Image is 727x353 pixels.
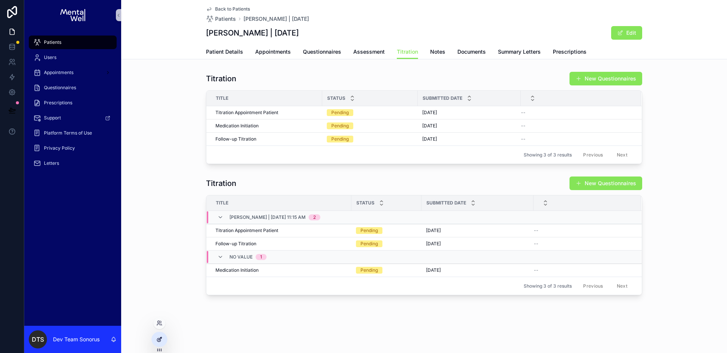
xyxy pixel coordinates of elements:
a: Follow-up Titration [215,241,347,247]
span: Summary Letters [498,48,541,56]
span: Documents [457,48,486,56]
div: Pending [360,240,378,247]
a: Prescriptions [29,96,117,110]
span: Assessment [353,48,385,56]
span: Titration Appointment Patient [215,228,278,234]
span: Showing 3 of 3 results [524,152,572,158]
a: Pending [356,267,417,274]
span: DTS [32,335,44,344]
span: Patients [44,39,61,45]
div: Pending [331,109,349,116]
span: -- [521,123,526,129]
span: Questionnaires [44,85,76,91]
span: [PERSON_NAME] | [DATE] 11:15 am [229,214,306,220]
a: [PERSON_NAME] | [DATE] [243,15,309,23]
div: Pending [360,227,378,234]
span: [DATE] [422,110,437,116]
a: -- [534,228,632,234]
button: New Questionnaires [569,176,642,190]
a: Questionnaires [29,81,117,94]
a: -- [521,136,632,142]
span: Follow-up Titration [215,241,256,247]
span: [DATE] [426,241,441,247]
span: Support [44,115,61,121]
span: Titration Appointment Patient [215,110,278,116]
a: Medication Initiation [215,123,318,129]
span: Questionnaires [303,48,341,56]
a: Pending [356,240,417,247]
span: Showing 3 of 3 results [524,283,572,289]
div: scrollable content [24,30,121,180]
a: Support [29,111,117,125]
a: Patients [29,36,117,49]
span: [DATE] [426,267,441,273]
span: No value [229,254,253,260]
a: Appointments [255,45,291,60]
span: -- [521,136,526,142]
span: Prescriptions [553,48,587,56]
a: Patients [206,15,236,23]
span: -- [534,267,538,273]
span: [DATE] [422,136,437,142]
span: Submitted Date [426,200,466,206]
a: Platform Terms of Use [29,126,117,140]
a: [DATE] [422,123,516,129]
a: Pending [327,122,413,129]
a: [DATE] [426,267,529,273]
div: 1 [260,254,262,260]
span: Title [216,200,228,206]
a: Titration [397,45,418,59]
a: -- [521,123,632,129]
a: Follow-up Titration [215,136,318,142]
a: [DATE] [422,110,516,116]
a: -- [521,110,632,116]
span: Status [327,95,345,101]
span: Medication Initiation [215,123,259,129]
h1: Titration [206,73,236,84]
a: Letters [29,156,117,170]
a: Appointments [29,66,117,79]
a: Titration Appointment Patient [215,110,318,116]
a: Summary Letters [498,45,541,60]
h1: Titration [206,178,236,189]
span: Submitted Date [423,95,462,101]
a: Medication Initiation [215,267,347,273]
a: -- [534,267,632,273]
span: Follow-up Titration [215,136,256,142]
span: Letters [44,160,59,166]
span: Patients [215,15,236,23]
span: -- [521,110,526,116]
span: Title [216,95,228,101]
span: -- [534,241,538,247]
a: Titration Appointment Patient [215,228,347,234]
span: Privacy Policy [44,145,75,151]
p: Dev Team Sonorus [53,336,100,343]
span: Prescriptions [44,100,72,106]
span: Platform Terms of Use [44,130,92,136]
a: [DATE] [422,136,516,142]
span: Appointments [255,48,291,56]
div: Pending [331,136,349,142]
span: Patient Details [206,48,243,56]
a: Pending [327,109,413,116]
button: New Questionnaires [569,72,642,85]
span: Users [44,54,56,60]
span: [DATE] [422,123,437,129]
span: [DATE] [426,228,441,234]
span: Back to Patients [215,6,250,12]
a: Users [29,51,117,64]
a: Assessment [353,45,385,60]
a: Prescriptions [553,45,587,60]
a: Pending [327,136,413,142]
a: Notes [430,45,445,60]
a: Privacy Policy [29,141,117,155]
img: App logo [60,9,85,21]
button: Edit [611,26,642,40]
div: 2 [313,214,316,220]
h1: [PERSON_NAME] | [DATE] [206,28,299,38]
a: Patient Details [206,45,243,60]
a: Back to Patients [206,6,250,12]
span: -- [534,228,538,234]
